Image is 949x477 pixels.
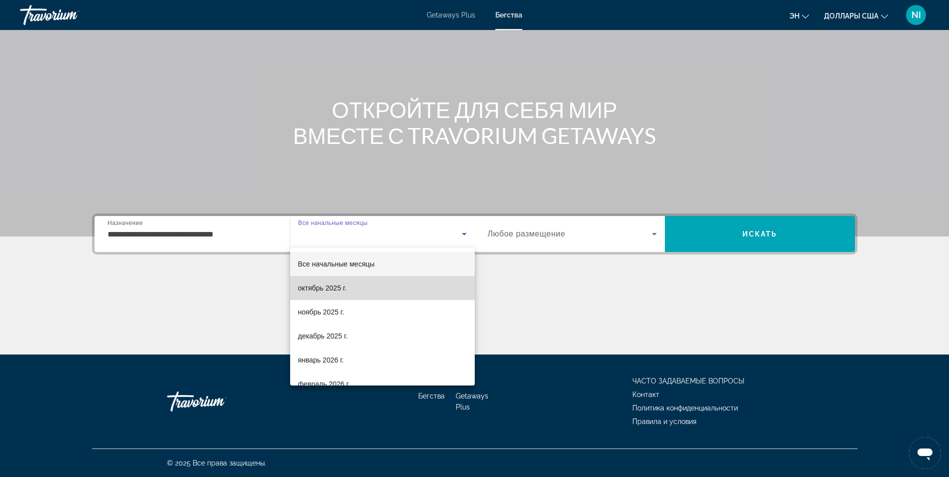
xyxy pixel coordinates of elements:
font: январь 2026 г. [298,356,344,364]
font: декабрь 2025 г. [298,332,348,340]
font: февраль 2026 г. [298,380,350,388]
font: ноябрь 2025 г. [298,308,344,316]
iframe: Кнопка запуска окна обмена сообщениями [909,437,941,469]
span: Все начальные месяцы [298,260,375,268]
font: октябрь 2025 г. [298,284,347,292]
